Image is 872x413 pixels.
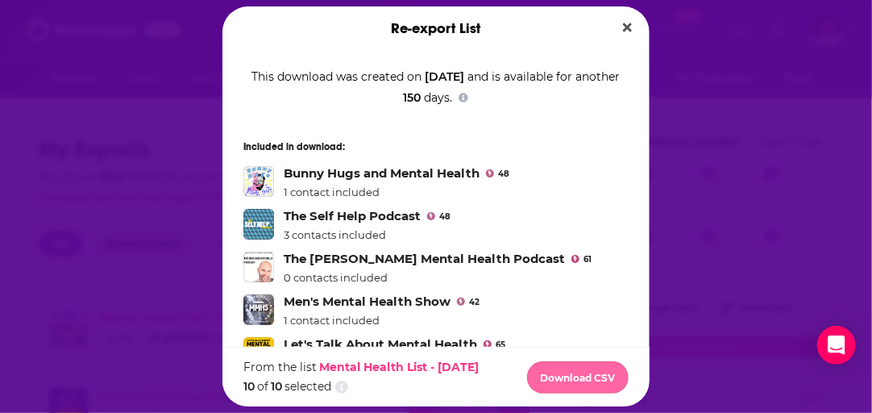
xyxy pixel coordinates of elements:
[469,299,480,306] span: 42
[817,326,856,365] div: Open Intercom Messenger
[243,294,274,325] img: Men's Mental Health Show
[459,88,469,109] a: Show additional information
[243,360,479,378] div: From the list
[571,255,592,263] a: 61
[284,165,480,181] a: Bunny Hugs and Mental Health
[427,212,451,220] a: 48
[439,214,451,220] span: 48
[243,337,274,368] img: Let's Talk About Mental Health
[284,208,421,223] a: The Self Help Podcast
[404,90,421,105] span: 150
[284,294,451,309] a: Men's Mental Health Show
[426,69,465,84] span: [DATE]
[243,379,348,394] div: of selected
[617,18,638,38] button: Close
[457,298,480,306] a: 42
[222,6,650,50] div: Re-export List
[243,50,629,122] div: This download was created on and is available for another days.
[498,171,509,177] span: 48
[484,340,505,348] a: 65
[284,314,480,327] div: 1 contact included
[496,342,505,348] span: 65
[243,379,257,394] span: 10
[284,271,592,284] div: 0 contacts included
[284,228,451,241] div: 3 contacts included
[268,379,284,394] span: 10
[319,360,479,374] a: Mental Health List - August, 2025
[284,186,509,198] div: 1 contact included
[486,169,509,177] a: 48
[527,361,629,394] button: Download CSV
[284,336,477,352] a: Let's Talk About Mental Health
[243,166,274,197] img: Bunny Hugs and Mental Health
[243,252,274,282] img: The Richard Nicholls Mental Health Podcast
[284,251,565,266] a: The Richard Nicholls Mental Health Podcast
[583,257,592,263] span: 61
[243,141,629,152] h4: Included in download:
[243,209,274,240] img: The Self Help Podcast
